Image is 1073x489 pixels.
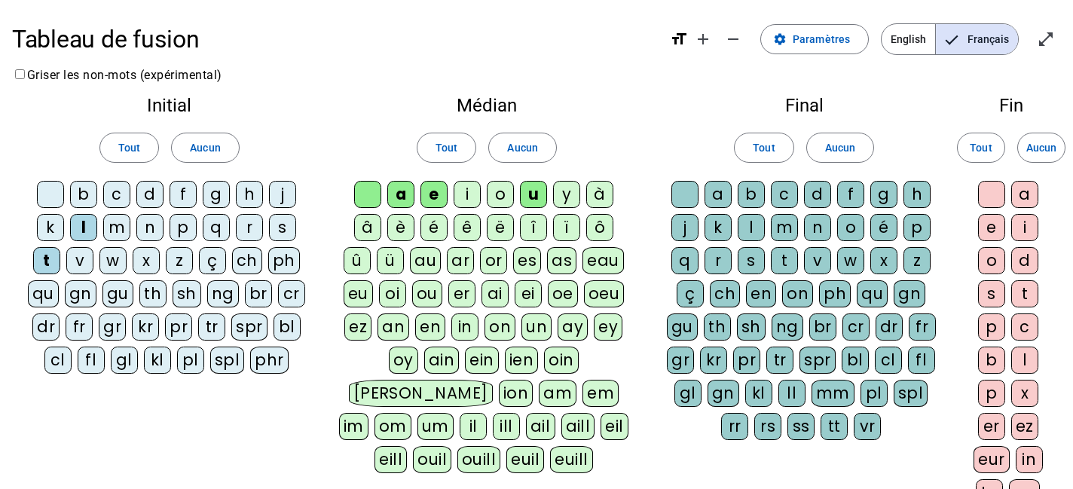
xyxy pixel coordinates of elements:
h2: Médian [339,96,635,115]
div: ez [344,313,371,341]
div: sh [737,313,766,341]
div: er [448,280,475,307]
span: Aucun [190,139,220,157]
button: Diminuer la taille de la police [718,24,748,54]
div: ez [1011,413,1038,440]
button: Aucun [488,133,556,163]
div: oin [544,347,579,374]
div: m [771,214,798,241]
div: g [870,181,897,208]
div: ph [268,247,300,274]
div: a [705,181,732,208]
div: a [1011,181,1038,208]
div: fl [908,347,935,374]
div: om [374,413,411,440]
div: cr [278,280,305,307]
div: pl [861,380,888,407]
div: s [738,247,765,274]
div: â [354,214,381,241]
div: p [170,214,197,241]
div: euill [550,446,592,473]
div: gu [667,313,698,341]
div: û [344,247,371,274]
div: w [837,247,864,274]
div: gu [102,280,133,307]
button: Paramètres [760,24,869,54]
div: l [1011,347,1038,374]
span: Français [936,24,1018,54]
div: spl [210,347,245,374]
div: sh [173,280,201,307]
div: l [70,214,97,241]
div: l [738,214,765,241]
div: ph [819,280,851,307]
div: e [978,214,1005,241]
div: s [978,280,1005,307]
div: an [378,313,409,341]
div: fr [66,313,93,341]
div: k [37,214,64,241]
div: a [387,181,414,208]
mat-icon: settings [773,32,787,46]
div: w [99,247,127,274]
div: ê [454,214,481,241]
div: ei [515,280,542,307]
div: rs [754,413,781,440]
div: p [978,313,1005,341]
div: é [870,214,897,241]
div: oeu [584,280,625,307]
div: eu [344,280,373,307]
div: th [139,280,167,307]
div: ain [424,347,460,374]
div: t [771,247,798,274]
span: Tout [118,139,140,157]
div: ey [594,313,622,341]
div: qu [857,280,888,307]
div: q [671,247,699,274]
div: m [103,214,130,241]
div: es [513,247,541,274]
div: v [804,247,831,274]
div: eur [974,446,1010,473]
div: u [520,181,547,208]
div: ng [772,313,803,341]
div: pl [177,347,204,374]
div: or [480,247,507,274]
div: î [520,214,547,241]
div: b [978,347,1005,374]
div: d [136,181,164,208]
div: z [903,247,931,274]
button: Entrer en plein écran [1031,24,1061,54]
div: e [420,181,448,208]
div: em [582,380,619,407]
div: am [539,380,576,407]
button: Aucun [806,133,874,163]
mat-button-toggle-group: Language selection [881,23,1019,55]
div: ç [199,247,226,274]
div: ch [710,280,740,307]
div: qu [28,280,59,307]
div: gr [667,347,694,374]
button: Tout [417,133,476,163]
div: fl [78,347,105,374]
div: pr [165,313,192,341]
div: b [738,181,765,208]
div: ü [377,247,404,274]
div: ion [499,380,533,407]
div: i [454,181,481,208]
div: gn [894,280,925,307]
mat-icon: open_in_full [1037,30,1055,48]
div: br [245,280,272,307]
div: ch [232,247,262,274]
div: fr [909,313,936,341]
h1: Tableau de fusion [12,15,658,63]
button: Tout [99,133,159,163]
div: o [487,181,514,208]
div: t [1011,280,1038,307]
div: r [705,247,732,274]
div: tr [198,313,225,341]
div: ouill [457,446,500,473]
div: oi [379,280,406,307]
mat-icon: format_size [670,30,688,48]
div: aill [561,413,595,440]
